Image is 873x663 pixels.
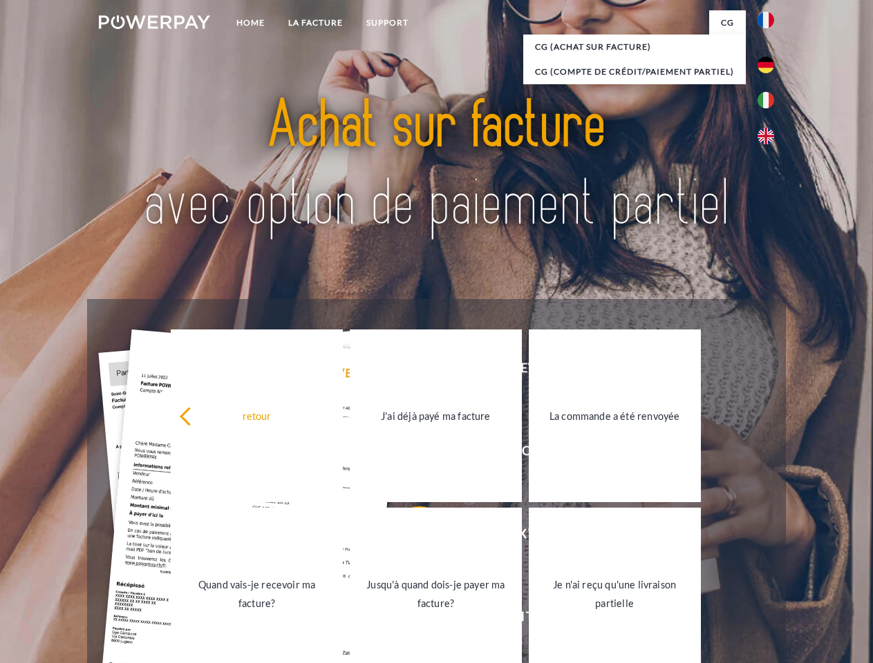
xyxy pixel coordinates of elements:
div: Je n'ai reçu qu'une livraison partielle [537,575,693,613]
div: J'ai déjà payé ma facture [358,406,514,425]
div: La commande a été renvoyée [537,406,693,425]
img: it [758,92,774,108]
div: Quand vais-je recevoir ma facture? [179,575,335,613]
a: CG (achat sur facture) [523,35,746,59]
a: CG [709,10,746,35]
img: title-powerpay_fr.svg [132,66,741,265]
a: CG (Compte de crédit/paiement partiel) [523,59,746,84]
a: LA FACTURE [276,10,355,35]
div: Jusqu'à quand dois-je payer ma facture? [358,575,514,613]
a: Support [355,10,420,35]
a: Home [225,10,276,35]
img: de [758,57,774,73]
div: retour [179,406,335,425]
img: en [758,128,774,144]
img: logo-powerpay-white.svg [99,15,210,29]
img: fr [758,12,774,28]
